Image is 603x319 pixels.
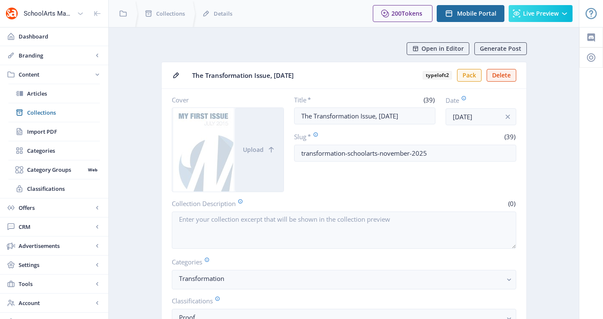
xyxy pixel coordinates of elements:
[421,45,464,52] span: Open in Editor
[503,132,516,141] span: (39)
[294,107,435,124] input: Type Collection Title ...
[192,71,416,80] span: The Transformation Issue, [DATE]
[457,10,496,17] span: Mobile Portal
[402,9,422,17] span: Tokens
[85,165,100,174] nb-badge: Web
[19,242,93,250] span: Advertisements
[509,5,573,22] button: Live Preview
[19,70,93,79] span: Content
[499,108,516,125] button: info
[294,96,361,104] label: Title
[504,113,512,121] nb-icon: info
[474,42,527,55] button: Generate Post
[8,141,100,160] a: Categories
[8,122,100,141] a: Import PDF
[19,223,93,231] span: CRM
[172,96,278,104] label: Cover
[27,108,100,117] span: Collections
[507,199,516,208] span: (0)
[172,199,341,208] label: Collection Description
[19,299,93,307] span: Account
[19,51,93,60] span: Branding
[27,89,100,98] span: Articles
[172,270,516,289] button: Transformation
[407,42,469,55] button: Open in Editor
[27,127,100,136] span: Import PDF
[8,84,100,103] a: Articles
[8,179,100,198] a: Classifications
[294,132,402,141] label: Slug
[437,5,504,22] button: Mobile Portal
[19,261,93,269] span: Settings
[235,108,284,192] button: Upload
[243,146,264,153] span: Upload
[523,10,559,17] span: Live Preview
[214,9,232,18] span: Details
[457,69,482,82] button: Pack
[423,71,452,80] b: typeloft2
[27,146,100,155] span: Categories
[27,184,100,193] span: Classifications
[8,103,100,122] a: Collections
[19,280,93,288] span: Tools
[27,165,85,174] span: Category Groups
[446,108,516,125] input: Publishing Date
[5,7,19,20] img: properties.app_icon.png
[480,45,521,52] span: Generate Post
[446,96,509,105] label: Date
[422,96,435,104] span: (39)
[24,4,74,23] div: SchoolArts Magazine
[8,160,100,179] a: Category GroupsWeb
[172,257,509,267] label: Categories
[156,9,185,18] span: Collections
[179,273,502,283] nb-select-label: Transformation
[487,69,516,82] button: Delete
[19,32,102,41] span: Dashboard
[294,145,516,162] input: this-is-how-a-slug-looks-like
[373,5,432,22] button: 200Tokens
[19,203,93,212] span: Offers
